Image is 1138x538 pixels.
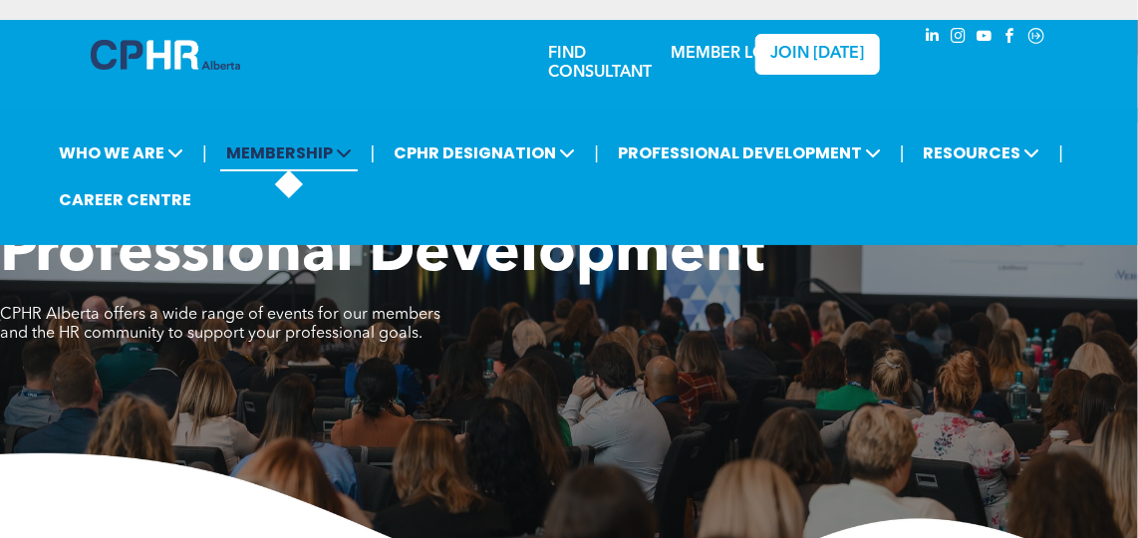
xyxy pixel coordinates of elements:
[612,134,887,171] span: PROFESSIONAL DEVELOPMENT
[770,45,864,64] span: JOIN [DATE]
[1059,133,1064,173] li: |
[918,134,1046,171] span: RESOURCES
[202,133,207,173] li: |
[974,25,996,52] a: youtube
[999,25,1021,52] a: facebook
[53,134,189,171] span: WHO WE ARE
[1025,25,1047,52] a: Social network
[220,134,358,171] span: MEMBERSHIP
[671,46,795,62] a: MEMBER LOGIN
[388,134,581,171] span: CPHR DESIGNATION
[548,46,652,81] a: FIND CONSULTANT
[594,133,599,173] li: |
[755,34,880,75] a: JOIN [DATE]
[922,25,944,52] a: linkedin
[53,181,197,218] a: CAREER CENTRE
[371,133,376,173] li: |
[900,133,905,173] li: |
[948,25,970,52] a: instagram
[91,40,240,70] img: A blue and white logo for cp alberta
